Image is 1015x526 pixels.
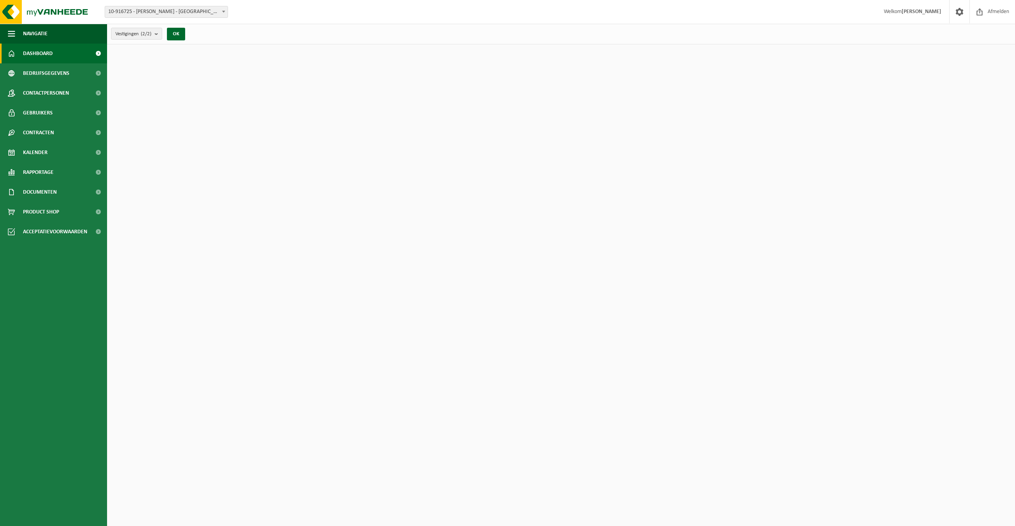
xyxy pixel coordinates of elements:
span: Documenten [23,182,57,202]
span: 10-916725 - VAN DAMME OMER - GENT [105,6,228,18]
count: (2/2) [141,31,151,36]
span: Dashboard [23,44,53,63]
span: Product Shop [23,202,59,222]
strong: [PERSON_NAME] [902,9,941,15]
span: Vestigingen [115,28,151,40]
span: Navigatie [23,24,48,44]
span: Kalender [23,143,48,162]
span: Rapportage [23,162,54,182]
span: Contracten [23,123,54,143]
button: OK [167,28,185,40]
span: Bedrijfsgegevens [23,63,69,83]
span: Contactpersonen [23,83,69,103]
span: Gebruikers [23,103,53,123]
button: Vestigingen(2/2) [111,28,162,40]
span: Acceptatievoorwaarden [23,222,87,242]
span: 10-916725 - VAN DAMME OMER - GENT [105,6,228,17]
